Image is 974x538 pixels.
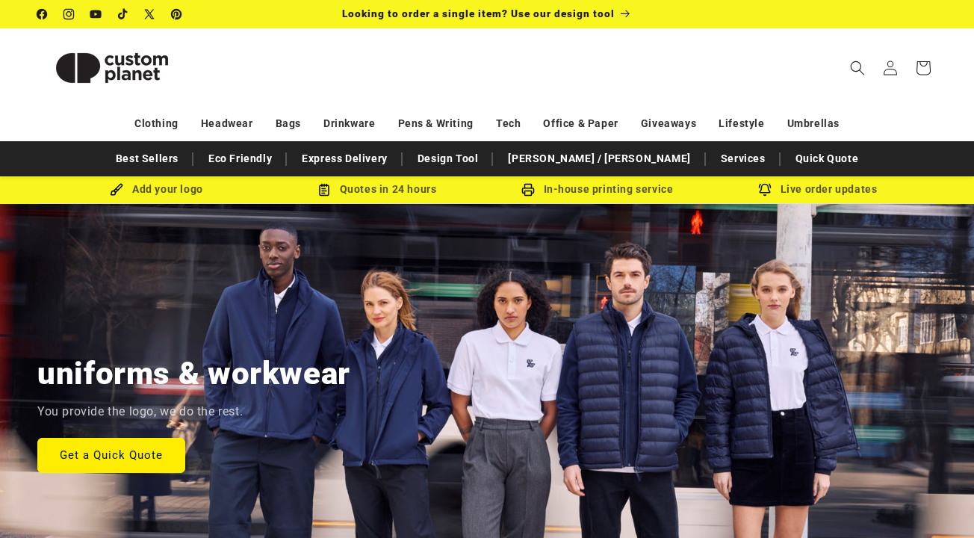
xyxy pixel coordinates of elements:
[134,111,179,137] a: Clothing
[323,111,375,137] a: Drinkware
[342,7,615,19] span: Looking to order a single item? Use our design tool
[500,146,698,172] a: [PERSON_NAME] / [PERSON_NAME]
[496,111,521,137] a: Tech
[487,180,707,199] div: In-house printing service
[276,111,301,137] a: Bags
[521,183,535,197] img: In-house printing
[201,146,279,172] a: Eco Friendly
[317,183,331,197] img: Order Updates Icon
[398,111,474,137] a: Pens & Writing
[713,146,773,172] a: Services
[543,111,618,137] a: Office & Paper
[37,34,187,102] img: Custom Planet
[719,111,764,137] a: Lifestyle
[46,180,267,199] div: Add your logo
[758,183,772,197] img: Order updates
[788,146,866,172] a: Quick Quote
[37,437,185,472] a: Get a Quick Quote
[108,146,186,172] a: Best Sellers
[899,466,974,538] iframe: Chat Widget
[37,353,350,394] h2: uniforms & workwear
[841,52,874,84] summary: Search
[294,146,395,172] a: Express Delivery
[110,183,123,197] img: Brush Icon
[641,111,696,137] a: Giveaways
[410,146,486,172] a: Design Tool
[787,111,840,137] a: Umbrellas
[32,28,193,107] a: Custom Planet
[201,111,253,137] a: Headwear
[37,401,243,423] p: You provide the logo, we do the rest.
[707,180,928,199] div: Live order updates
[267,180,487,199] div: Quotes in 24 hours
